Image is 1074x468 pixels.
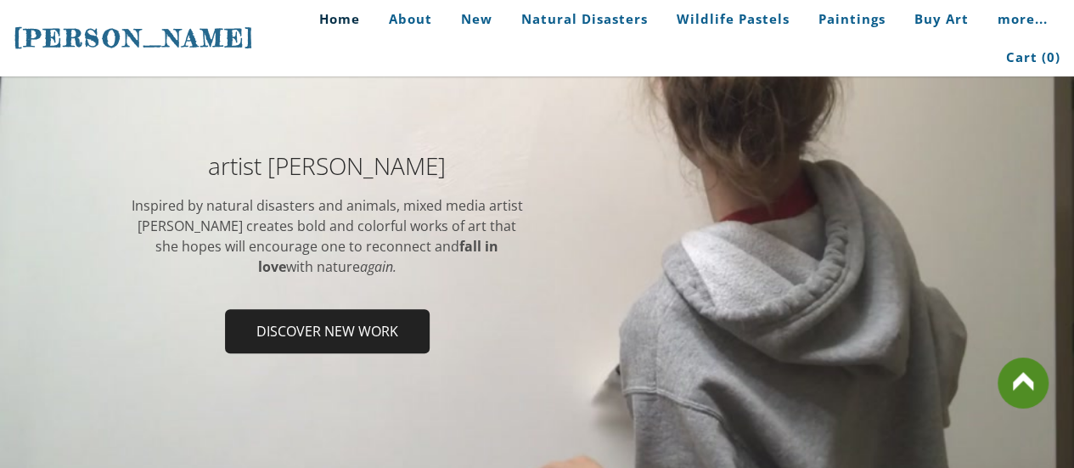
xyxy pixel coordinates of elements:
a: [PERSON_NAME] [14,22,255,54]
a: Cart (0) [993,38,1060,76]
em: again. [360,257,396,276]
a: Discover new work [225,309,430,353]
div: Inspired by natural disasters and animals, mixed media artist [PERSON_NAME] ​creates bold and col... [130,195,525,277]
span: 0 [1047,48,1055,65]
span: [PERSON_NAME] [14,24,255,53]
h2: artist [PERSON_NAME] [130,154,525,178]
span: Discover new work [227,311,428,352]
